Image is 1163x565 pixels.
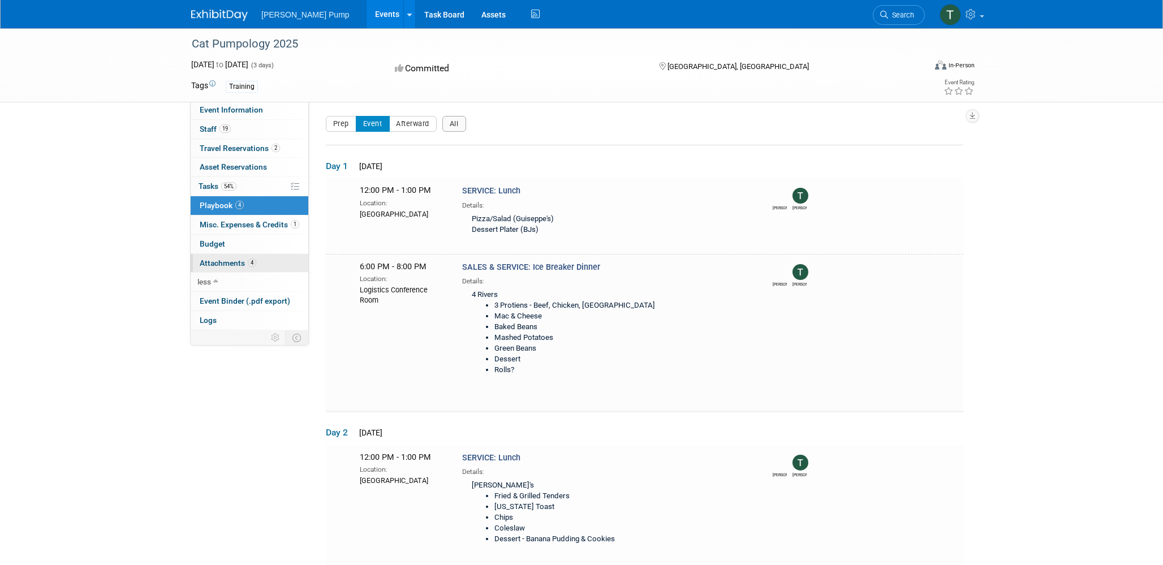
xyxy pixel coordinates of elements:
[360,452,431,462] span: 12:00 PM - 1:00 PM
[191,177,308,196] a: Tasks54%
[360,273,445,284] div: Location:
[191,80,216,93] td: Tags
[200,220,299,229] span: Misc. Expenses & Credits
[200,239,225,248] span: Budget
[462,197,753,210] div: Details:
[462,464,753,477] div: Details:
[462,210,753,240] div: Pizza/Salad (Guiseppe's) Dessert Plater (BJs)
[326,160,354,172] span: Day 1
[360,262,427,271] span: 6:00 PM - 8:00 PM
[197,277,211,286] span: less
[948,61,975,70] div: In-Person
[792,204,807,211] div: Teri Beth Perkins
[191,139,308,158] a: Travel Reservations2
[200,124,231,133] span: Staff
[286,330,309,345] td: Toggle Event Tabs
[462,273,753,286] div: Details:
[356,428,382,437] span: [DATE]
[494,491,747,502] li: Fried & Grilled Tenders
[248,258,256,267] span: 4
[221,182,236,191] span: 54%
[191,10,248,21] img: ExhibitDay
[494,512,747,523] li: Chips
[940,4,961,25] img: Tony Lewis
[291,220,299,228] span: 1
[494,343,747,354] li: Green Beans
[191,120,308,139] a: Staff19
[858,59,975,76] div: Event Format
[773,204,787,211] div: Amanda Smith
[462,262,600,272] span: SALES & SERVICE: Ice Breaker Dinner
[360,208,445,219] div: [GEOGRAPHIC_DATA]
[462,453,520,463] span: SERVICE: Lunch
[873,5,925,25] a: Search
[199,182,236,191] span: Tasks
[494,354,747,365] li: Dessert
[494,300,747,311] li: 3 Protiens - Beef, Chicken, [GEOGRAPHIC_DATA]
[494,322,747,333] li: Baked Beans
[944,80,974,85] div: Event Rating
[191,60,248,69] span: [DATE] [DATE]
[326,116,356,132] button: Prep
[773,280,787,287] div: Amanda Smith
[250,62,274,69] span: (3 days)
[191,235,308,253] a: Budget
[356,116,390,132] button: Event
[200,162,267,171] span: Asset Reservations
[200,201,244,210] span: Playbook
[191,254,308,273] a: Attachments4
[266,330,286,345] td: Personalize Event Tab Strip
[191,196,308,215] a: Playbook4
[773,471,787,478] div: Amanda Smith
[191,101,308,119] a: Event Information
[667,62,809,71] span: [GEOGRAPHIC_DATA], [GEOGRAPHIC_DATA]
[200,258,256,268] span: Attachments
[389,116,437,132] button: Afterward
[326,426,354,439] span: Day 2
[261,10,350,19] span: [PERSON_NAME] Pump
[272,144,280,152] span: 2
[360,186,431,195] span: 12:00 PM - 1:00 PM
[442,116,466,132] button: All
[200,105,263,114] span: Event Information
[191,292,308,310] a: Event Binder (.pdf export)
[888,11,914,19] span: Search
[792,188,808,204] img: Teri Beth Perkins
[360,284,445,305] div: Logistics Conference Room
[356,162,382,171] span: [DATE]
[191,273,308,291] a: less
[792,280,807,287] div: Teri Beth Perkins
[200,296,290,305] span: Event Binder (.pdf export)
[773,264,789,280] img: Amanda Smith
[792,455,808,471] img: Teri Beth Perkins
[360,475,445,486] div: [GEOGRAPHIC_DATA]
[773,188,789,204] img: Amanda Smith
[494,365,747,376] li: Rolls?
[391,59,641,79] div: Committed
[773,455,789,471] img: Amanda Smith
[494,523,747,534] li: Coleslaw
[219,124,231,133] span: 19
[226,81,258,93] div: Training
[360,463,445,475] div: Location:
[360,197,445,208] div: Location:
[214,60,225,69] span: to
[792,471,807,478] div: Teri Beth Perkins
[191,215,308,234] a: Misc. Expenses & Credits1
[200,144,280,153] span: Travel Reservations
[494,534,747,545] li: Dessert - Banana Pudding & Cookies
[235,201,244,209] span: 4
[494,311,747,322] li: Mac & Cheese
[935,61,946,70] img: Format-Inperson.png
[191,158,308,176] a: Asset Reservations
[494,333,747,343] li: Mashed Potatoes
[494,502,747,512] li: [US_STATE] Toast
[792,264,808,280] img: Teri Beth Perkins
[200,316,217,325] span: Logs
[191,311,308,330] a: Logs
[462,286,753,396] div: 4 Rivers
[188,34,908,54] div: Cat Pumpology 2025
[462,186,520,196] span: SERVICE: Lunch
